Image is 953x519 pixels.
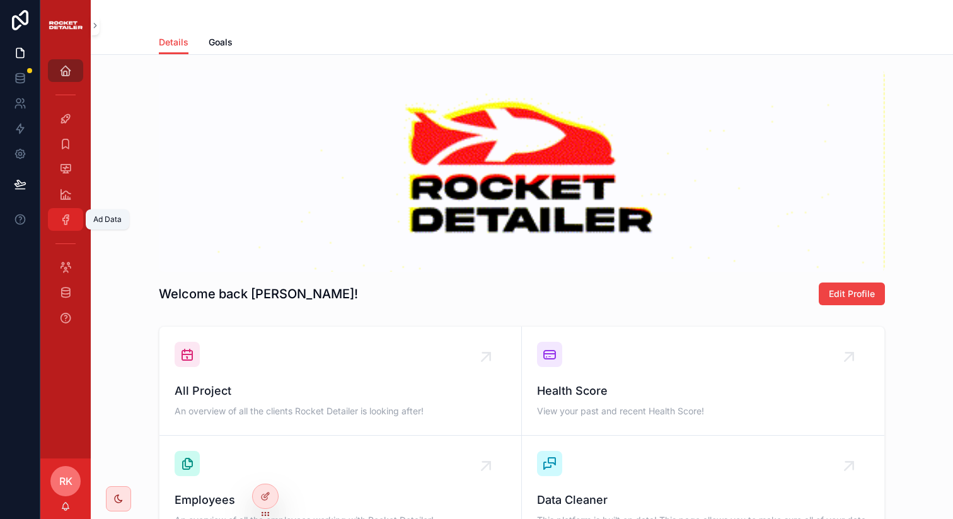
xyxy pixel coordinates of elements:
h1: Welcome back [PERSON_NAME]! [159,285,358,303]
span: All Project [175,382,506,400]
span: View your past and recent Health Score! [537,405,869,417]
div: Ad Data [93,214,122,225]
img: App logo [48,18,83,33]
button: Edit Profile [819,283,885,305]
span: An overview of all the clients Rocket Detailer is looking after! [175,405,506,417]
span: Health Score [537,382,869,400]
span: Details [159,36,188,49]
span: Data Cleaner [537,491,869,509]
span: Employees [175,491,506,509]
a: Details [159,31,188,55]
a: Health ScoreView your past and recent Health Score! [522,327,884,436]
span: Goals [209,36,233,49]
span: RK [59,474,72,489]
div: scrollable content [40,50,91,346]
a: Goals [209,31,233,56]
span: Edit Profile [829,288,875,300]
a: All ProjectAn overview of all the clients Rocket Detailer is looking after! [159,327,522,436]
